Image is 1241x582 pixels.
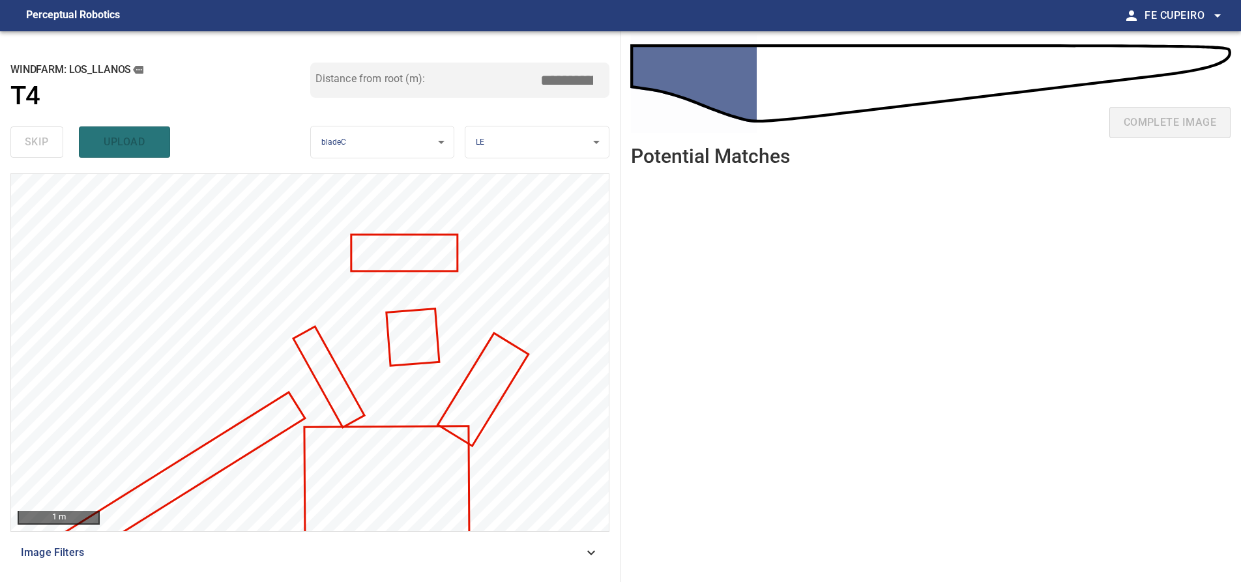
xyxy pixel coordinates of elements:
[465,126,609,159] div: LE
[1145,7,1225,25] span: Fe Cupeiro
[21,545,583,560] span: Image Filters
[131,63,145,77] button: copy message details
[26,5,120,26] figcaption: Perceptual Robotics
[10,81,310,111] a: T4
[476,138,484,147] span: LE
[1124,8,1139,23] span: person
[10,537,609,568] div: Image Filters
[10,63,310,77] h2: windfarm: Los_Llanos
[315,74,425,84] label: Distance from root (m):
[631,145,790,167] h2: Potential Matches
[1210,8,1225,23] span: arrow_drop_down
[311,126,454,159] div: bladeC
[321,138,347,147] span: bladeC
[10,81,40,111] h1: T4
[1139,3,1225,29] button: Fe Cupeiro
